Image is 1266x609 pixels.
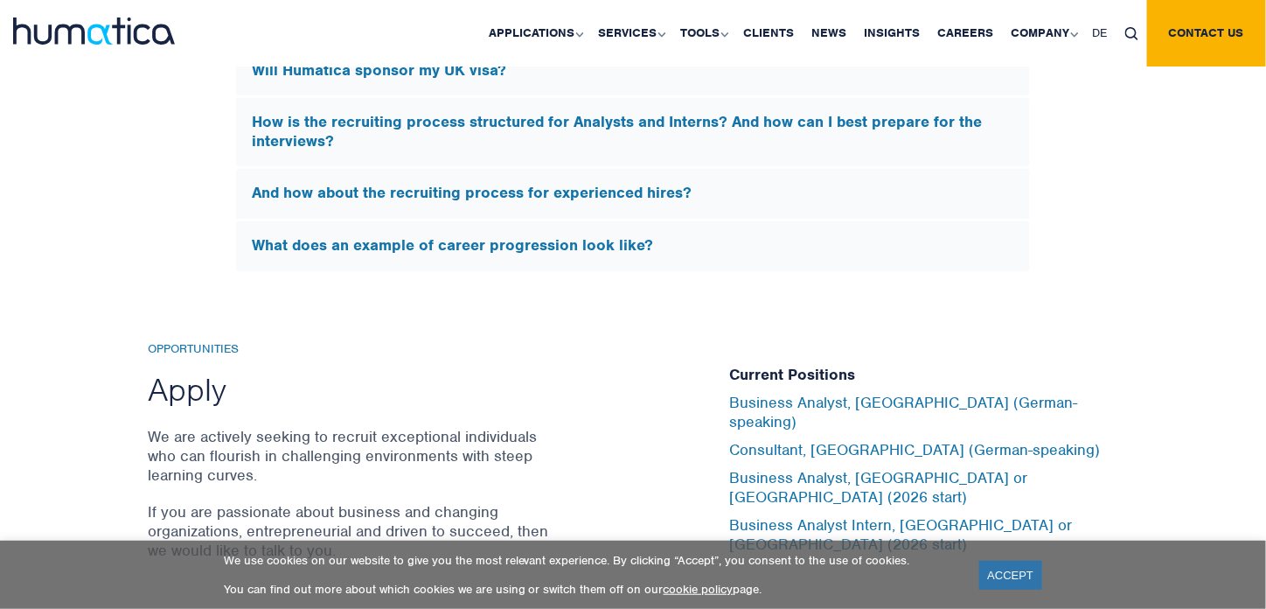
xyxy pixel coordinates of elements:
a: cookie policy [664,582,734,597]
p: We use cookies on our website to give you the most relevant experience. By clicking “Accept”, you... [224,553,957,568]
a: Business Analyst, [GEOGRAPHIC_DATA] (German-speaking) [729,393,1077,431]
span: DE [1093,25,1108,40]
h2: Apply [148,369,554,409]
a: Consultant, [GEOGRAPHIC_DATA] (German-speaking) [729,440,1100,459]
img: search_icon [1125,27,1138,40]
a: Business Analyst Intern, [GEOGRAPHIC_DATA] or [GEOGRAPHIC_DATA] (2026 start) [729,515,1072,554]
h5: Current Positions [729,366,1118,385]
a: Business Analyst, [GEOGRAPHIC_DATA] or [GEOGRAPHIC_DATA] (2026 start) [729,468,1027,507]
h5: How is the recruiting process structured for Analysts and Interns? And how can I best prepare for... [252,113,1014,150]
h6: Opportunities [148,342,554,357]
p: We are actively seeking to recruit exceptional individuals who can flourish in challenging enviro... [148,427,554,485]
h5: Will Humatica sponsor my UK visa? [252,61,1014,80]
img: logo [13,17,175,45]
p: You can find out more about which cookies we are using or switch them off on our page. [224,582,957,597]
p: If you are passionate about business and changing organizations, entrepreneurial and driven to su... [148,502,554,560]
a: ACCEPT [979,561,1043,590]
h5: What does an example of career progression look like? [252,236,1014,255]
h5: And how about the recruiting process for experienced hires? [252,184,1014,203]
